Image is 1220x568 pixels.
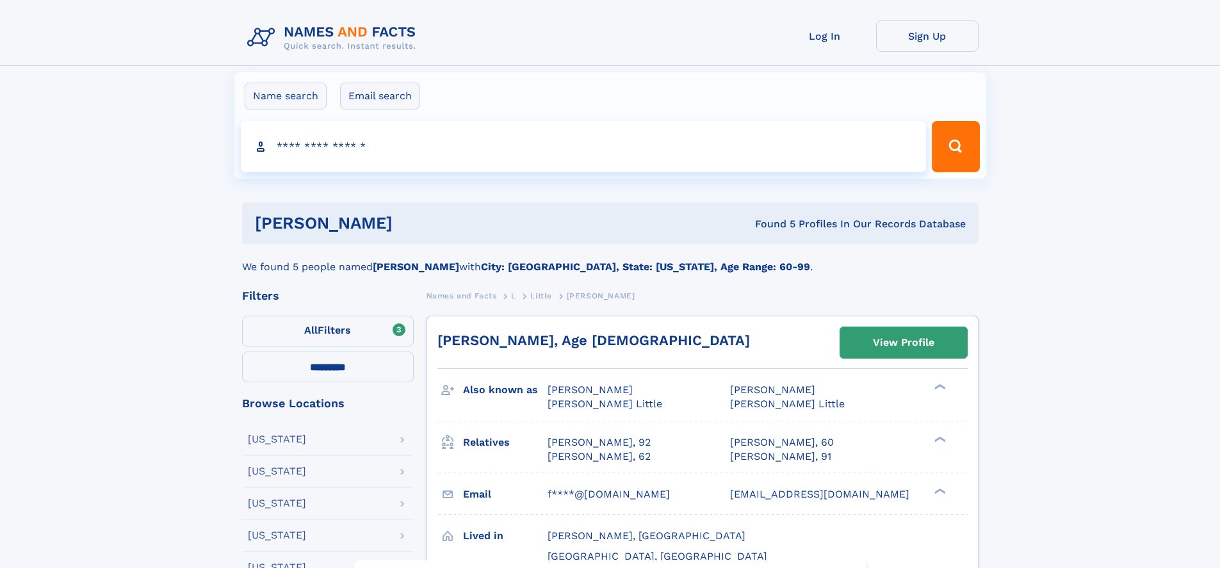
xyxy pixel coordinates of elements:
[931,383,947,391] div: ❯
[255,215,574,231] h1: [PERSON_NAME]
[548,384,633,396] span: [PERSON_NAME]
[242,290,414,302] div: Filters
[304,324,318,336] span: All
[774,20,876,52] a: Log In
[241,121,927,172] input: search input
[245,83,327,110] label: Name search
[548,450,651,464] a: [PERSON_NAME], 62
[437,332,750,348] a: [PERSON_NAME], Age [DEMOGRAPHIC_DATA]
[932,121,979,172] button: Search Button
[530,291,552,300] span: Little
[730,435,834,450] a: [PERSON_NAME], 60
[242,316,414,346] label: Filters
[511,291,516,300] span: L
[840,327,967,358] a: View Profile
[548,550,767,562] span: [GEOGRAPHIC_DATA], [GEOGRAPHIC_DATA]
[730,384,815,396] span: [PERSON_NAME]
[548,398,662,410] span: [PERSON_NAME] Little
[730,450,831,464] a: [PERSON_NAME], 91
[463,483,548,505] h3: Email
[873,328,934,357] div: View Profile
[340,83,420,110] label: Email search
[876,20,979,52] a: Sign Up
[730,488,909,500] span: [EMAIL_ADDRESS][DOMAIN_NAME]
[463,525,548,547] h3: Lived in
[242,244,979,275] div: We found 5 people named with .
[242,20,427,55] img: Logo Names and Facts
[931,487,947,495] div: ❯
[730,398,845,410] span: [PERSON_NAME] Little
[463,379,548,401] h3: Also known as
[463,432,548,453] h3: Relatives
[248,530,306,540] div: [US_STATE]
[548,435,651,450] a: [PERSON_NAME], 92
[248,498,306,508] div: [US_STATE]
[931,435,947,443] div: ❯
[530,288,552,304] a: Little
[574,217,966,231] div: Found 5 Profiles In Our Records Database
[548,530,745,542] span: [PERSON_NAME], [GEOGRAPHIC_DATA]
[511,288,516,304] a: L
[567,291,635,300] span: [PERSON_NAME]
[373,261,459,273] b: [PERSON_NAME]
[481,261,810,273] b: City: [GEOGRAPHIC_DATA], State: [US_STATE], Age Range: 60-99
[248,434,306,444] div: [US_STATE]
[248,466,306,476] div: [US_STATE]
[242,398,414,409] div: Browse Locations
[427,288,497,304] a: Names and Facts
